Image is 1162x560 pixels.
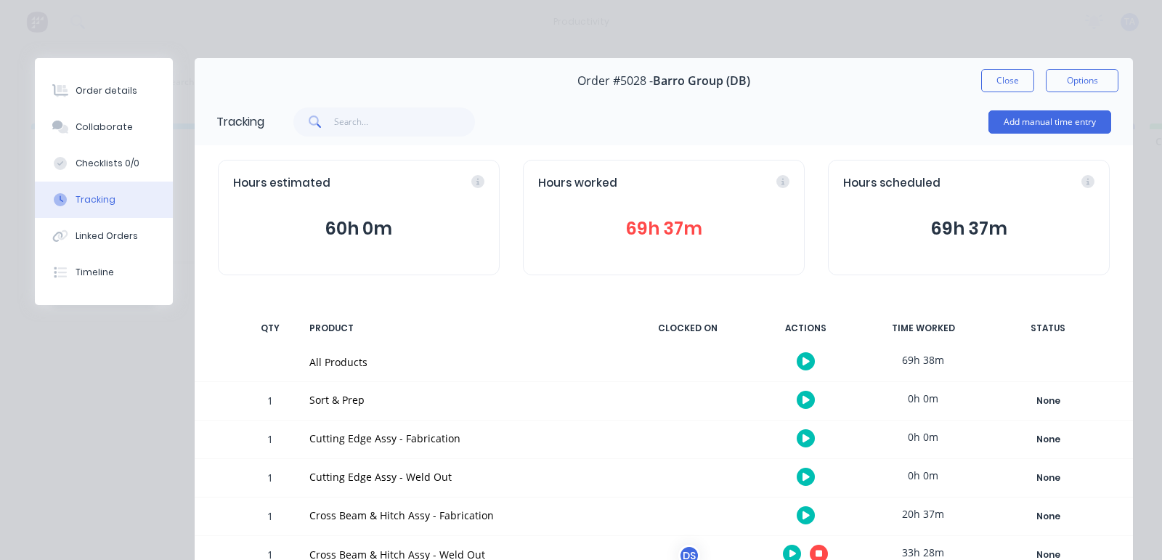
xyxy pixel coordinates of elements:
[538,215,789,243] button: 69h 37m
[248,500,292,535] div: 1
[76,193,115,206] div: Tracking
[751,313,860,344] div: ACTIONS
[309,469,616,484] div: Cutting Edge Assy - Weld Out
[76,230,138,243] div: Linked Orders
[995,468,1101,488] button: None
[869,421,978,453] div: 0h 0m
[35,218,173,254] button: Linked Orders
[76,84,137,97] div: Order details
[76,157,139,170] div: Checklists 0/0
[869,382,978,415] div: 0h 0m
[301,313,625,344] div: PRODUCT
[869,313,978,344] div: TIME WORKED
[869,498,978,530] div: 20h 37m
[843,175,940,192] span: Hours scheduled
[1046,69,1118,92] button: Options
[996,430,1100,449] div: None
[996,468,1100,487] div: None
[653,74,750,88] span: Barro Group (DB)
[981,69,1034,92] button: Close
[248,423,292,458] div: 1
[538,175,617,192] span: Hours worked
[869,459,978,492] div: 0h 0m
[986,313,1110,344] div: STATUS
[995,429,1101,450] button: None
[35,73,173,109] button: Order details
[35,182,173,218] button: Tracking
[248,461,292,497] div: 1
[988,110,1111,134] button: Add manual time entry
[309,431,616,446] div: Cutting Edge Assy - Fabrication
[76,121,133,134] div: Collaborate
[35,109,173,145] button: Collaborate
[309,354,616,370] div: All Products
[216,113,264,131] div: Tracking
[233,175,330,192] span: Hours estimated
[76,266,114,279] div: Timeline
[248,313,292,344] div: QTY
[996,507,1100,526] div: None
[248,384,292,420] div: 1
[35,254,173,291] button: Timeline
[334,107,476,137] input: Search...
[996,391,1100,410] div: None
[309,508,616,523] div: Cross Beam & Hitch Assy - Fabrication
[35,145,173,182] button: Checklists 0/0
[995,391,1101,411] button: None
[233,215,484,243] button: 60h 0m
[843,215,1094,243] button: 69h 37m
[633,313,742,344] div: CLOCKED ON
[577,74,653,88] span: Order #5028 -
[995,506,1101,527] button: None
[869,344,978,376] div: 69h 38m
[309,392,616,407] div: Sort & Prep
